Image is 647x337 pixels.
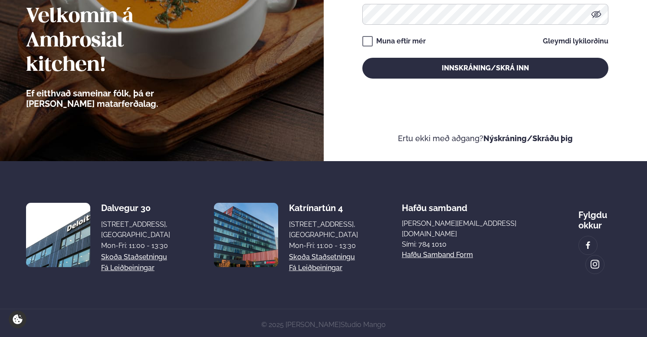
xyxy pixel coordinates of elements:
[579,236,597,254] a: image alt
[402,196,467,213] span: Hafðu samband
[26,203,90,267] img: image alt
[543,38,608,45] a: Gleymdi lykilorðinu
[101,219,170,240] div: [STREET_ADDRESS], [GEOGRAPHIC_DATA]
[289,219,358,240] div: [STREET_ADDRESS], [GEOGRAPHIC_DATA]
[590,259,600,269] img: image alt
[402,239,535,250] p: Sími: 784 1010
[9,311,26,328] a: Cookie settings
[402,250,473,260] a: Hafðu samband form
[101,252,167,262] a: Skoða staðsetningu
[362,58,608,79] button: Innskráning/Skrá inn
[341,320,386,329] a: Studio Mango
[402,218,535,239] a: [PERSON_NAME][EMAIL_ADDRESS][DOMAIN_NAME]
[586,255,604,274] a: image alt
[289,263,342,273] a: Fá leiðbeiningar
[101,241,170,251] div: Mon-Fri: 11:00 - 13:30
[583,241,593,251] img: image alt
[214,203,278,267] img: image alt
[289,252,355,262] a: Skoða staðsetningu
[483,134,573,143] a: Nýskráning/Skráðu þig
[261,320,386,329] span: © 2025 [PERSON_NAME]
[26,5,206,78] h2: Velkomin á Ambrosial kitchen!
[289,241,358,251] div: Mon-Fri: 11:00 - 13:30
[289,203,358,213] div: Katrínartún 4
[101,203,170,213] div: Dalvegur 30
[101,263,154,273] a: Fá leiðbeiningar
[350,133,621,144] p: Ertu ekki með aðgang?
[578,203,621,231] div: Fylgdu okkur
[26,88,206,109] p: Ef eitthvað sameinar fólk, þá er [PERSON_NAME] matarferðalag.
